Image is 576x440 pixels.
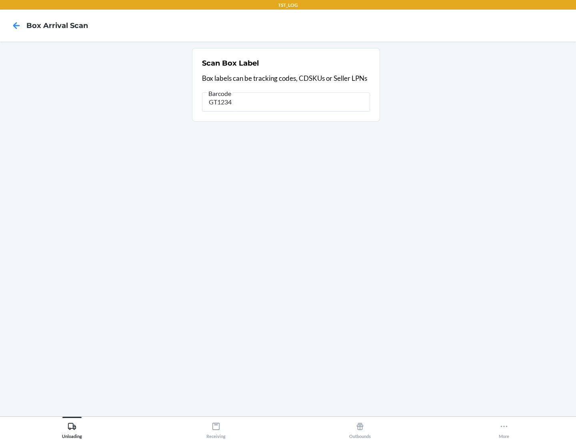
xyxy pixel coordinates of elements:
[499,419,509,439] div: More
[144,417,288,439] button: Receiving
[207,90,232,98] span: Barcode
[349,419,371,439] div: Outbounds
[278,2,298,9] p: TST_LOG
[202,92,370,112] input: Barcode
[288,417,432,439] button: Outbounds
[202,58,259,68] h2: Scan Box Label
[26,20,88,31] h4: Box Arrival Scan
[432,417,576,439] button: More
[202,73,370,84] p: Box labels can be tracking codes, CDSKUs or Seller LPNs
[62,419,82,439] div: Unloading
[206,419,226,439] div: Receiving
